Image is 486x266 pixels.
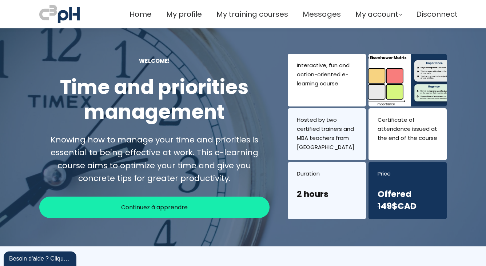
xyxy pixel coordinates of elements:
a: Home [130,8,152,20]
h3: Offered [378,188,438,211]
span: My account [355,8,398,20]
a: My profile [166,8,202,20]
div: Certificate of attendance issued at the end of the course [378,116,438,142]
span: Continuez à apprendre [121,203,188,212]
div: Knowing how to manage your time and priorities is essential to being effective at work. This e-le... [39,133,270,185]
div: Price [378,169,438,178]
div: Hosted by two certified trainers and MBA teachers from [GEOGRAPHIC_DATA] [297,116,357,152]
s: 149$CAD [378,200,417,212]
img: a70bc7685e0efc0bd0b04b3506828469.jpeg [39,4,80,25]
div: Duration [297,169,357,178]
iframe: chat widget [4,250,78,266]
h3: 2 hours [297,188,357,211]
a: Disconnect [416,8,458,20]
div: WELCOME! [39,57,270,65]
h1: Time and priorities management [39,75,270,124]
a: My training courses [216,8,288,20]
div: Interactive, fun and action-oriented e-learning course [297,61,357,88]
a: Messages [303,8,341,20]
